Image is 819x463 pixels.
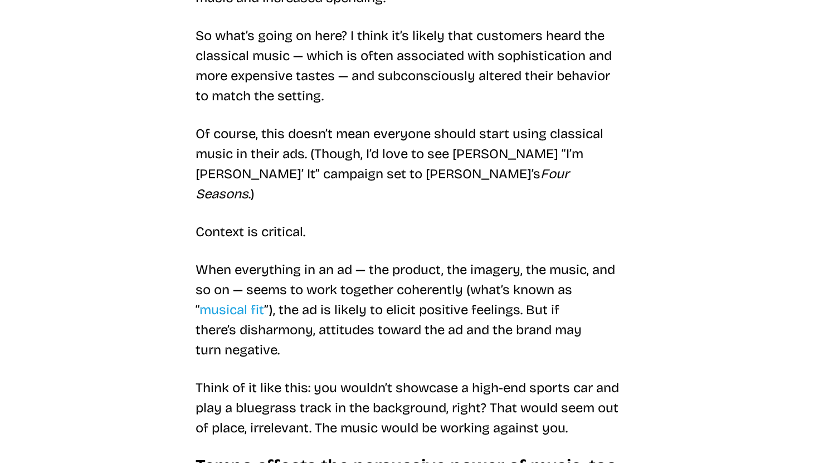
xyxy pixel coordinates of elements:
[199,302,264,318] a: musical fit
[196,124,623,204] p: Of course, this doesn’t mean everyone should start using classical music in their ads. (Though, I...
[196,260,623,360] p: When everything in an ad — the product, the imagery, the music, and so on — seems to work togethe...
[196,26,623,106] p: So what’s going on here? I think it’s likely that customers heard the classical music — which is ...
[196,378,623,438] p: Think of it like this: you wouldn’t showcase a high-end sports car and play a bluegrass track in ...
[196,222,623,242] p: Context is critical.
